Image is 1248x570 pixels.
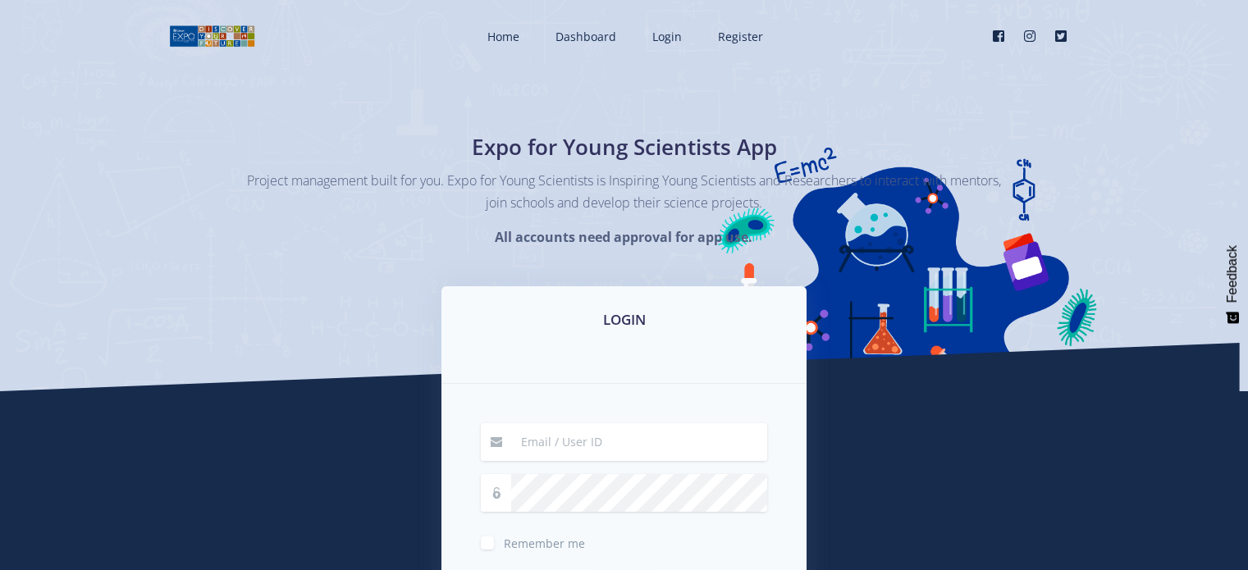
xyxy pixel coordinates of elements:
[702,15,776,58] a: Register
[1217,229,1248,340] button: Feedback - Show survey
[487,29,519,44] span: Home
[325,131,924,163] h1: Expo for Young Scientists App
[461,309,787,331] h3: LOGIN
[652,29,682,44] span: Login
[495,228,752,246] strong: All accounts need approval for app use.
[555,29,616,44] span: Dashboard
[511,423,767,461] input: Email / User ID
[636,15,695,58] a: Login
[539,15,629,58] a: Dashboard
[504,536,585,551] span: Remember me
[718,29,763,44] span: Register
[169,24,255,48] img: logo01.png
[471,15,533,58] a: Home
[247,170,1002,214] p: Project management built for you. Expo for Young Scientists is Inspiring Young Scientists and Res...
[1225,245,1240,303] span: Feedback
